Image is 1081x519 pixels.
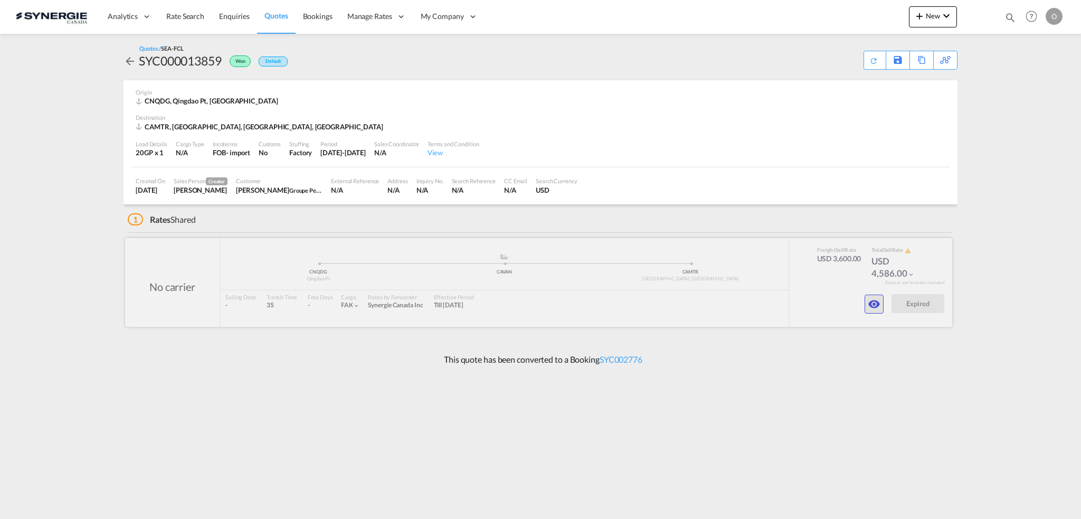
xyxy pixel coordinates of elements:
[536,185,577,195] div: USD
[136,148,167,157] div: 20GP x 1
[1022,7,1040,25] span: Help
[1004,12,1016,27] div: icon-magnify
[504,177,527,185] div: CC Email
[136,114,945,121] div: Destination
[139,44,184,52] div: Quotes /SEA-FCL
[259,140,281,148] div: Customs
[886,51,909,69] div: Save As Template
[108,11,138,22] span: Analytics
[128,213,143,225] span: 1
[136,185,165,195] div: 6 Aug 2025
[289,186,364,194] span: Groupe Pelletier construction
[869,51,880,65] div: Quote PDF is not available at this time
[16,5,87,29] img: 1f56c880d42311ef80fc7dca854c8e59.png
[136,96,280,106] div: CNQDG, Qingdao Pt, Asia Pacific
[128,214,196,225] div: Shared
[331,185,379,195] div: N/A
[236,185,323,195] div: GUILLAUME PELLETIER
[347,11,392,22] span: Manage Rates
[236,177,323,185] div: Customer
[124,55,136,68] md-icon: icon-arrow-left
[428,148,479,157] div: View
[452,185,496,195] div: N/A
[320,148,366,157] div: 14 Aug 2025
[374,148,419,157] div: N/A
[136,140,167,148] div: Load Details
[428,140,479,148] div: Terms and Condition
[176,140,204,148] div: Cargo Type
[940,10,953,22] md-icon: icon-chevron-down
[150,214,171,224] span: Rates
[909,6,957,27] button: icon-plus 400-fgNewicon-chevron-down
[1046,8,1063,25] div: O
[124,52,139,69] div: icon-arrow-left
[869,56,878,65] md-icon: icon-refresh
[226,148,250,157] div: - import
[452,177,496,185] div: Search Reference
[145,97,278,105] span: CNQDG, Qingdao Pt, [GEOGRAPHIC_DATA]
[174,185,227,195] div: Pablo Gomez Saldarriaga
[504,185,527,195] div: N/A
[136,122,386,131] div: CAMTR, Montreal, QC, Americas
[136,88,945,96] div: Origin
[213,148,226,157] div: FOB
[259,148,281,157] div: No
[374,140,419,148] div: Sales Coordinator
[1022,7,1046,26] div: Help
[439,354,642,365] p: This quote has been converted to a Booking
[600,354,642,364] a: SYC002776
[303,12,333,21] span: Bookings
[213,140,250,148] div: Incoterms
[387,177,407,185] div: Address
[1004,12,1016,23] md-icon: icon-magnify
[289,148,312,157] div: Factory Stuffing
[387,185,407,195] div: N/A
[331,177,379,185] div: External Reference
[161,45,183,52] span: SEA-FCL
[913,10,926,22] md-icon: icon-plus 400-fg
[222,52,253,69] div: Won
[206,177,227,185] span: Creator
[536,177,577,185] div: Search Currency
[320,140,366,148] div: Period
[416,177,443,185] div: Inquiry No.
[868,298,880,310] md-icon: icon-eye
[166,12,204,21] span: Rate Search
[289,140,312,148] div: Stuffing
[139,52,222,69] div: SYC000013859
[865,295,884,314] button: icon-eye
[264,11,288,20] span: Quotes
[176,148,204,157] div: N/A
[421,11,464,22] span: My Company
[136,177,165,185] div: Created On
[174,177,227,185] div: Sales Person
[235,58,248,68] span: Won
[219,12,250,21] span: Enquiries
[416,185,443,195] div: N/A
[259,56,288,67] div: Default
[913,12,953,20] span: New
